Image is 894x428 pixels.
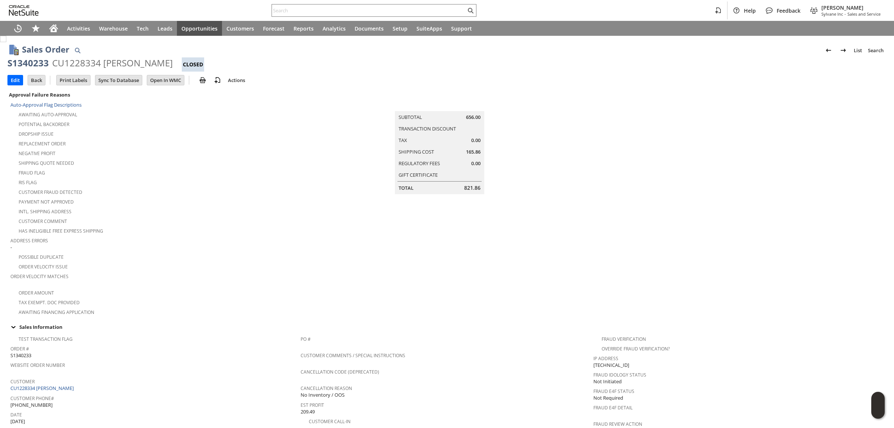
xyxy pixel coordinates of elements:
a: Order Amount [19,290,54,296]
span: 165.86 [466,148,481,155]
span: Analytics [323,25,346,32]
span: Documents [355,25,384,32]
span: S1340233 [10,352,31,359]
a: Customer Comments / Special Instructions [301,352,405,359]
a: RIS flag [19,179,37,186]
span: [PERSON_NAME] [821,4,881,11]
a: CU1228334 [PERSON_NAME] [10,385,76,391]
a: IP Address [593,355,618,362]
a: Customer [10,378,35,385]
input: Back [28,75,45,85]
a: Potential Backorder [19,121,69,128]
a: Recent Records [9,21,27,36]
a: Warehouse [95,21,132,36]
a: Replacement Order [19,141,66,147]
a: Awaiting Financing Application [19,309,94,315]
span: [DATE] [10,418,25,425]
a: Customer Call-in [309,418,351,425]
a: SuiteApps [412,21,447,36]
span: Leads [158,25,172,32]
a: Tech [132,21,153,36]
span: Not Initiated [593,378,622,385]
a: Order Velocity Matches [10,273,69,280]
a: Opportunities [177,21,222,36]
a: Address Errors [10,237,48,244]
a: Customers [222,21,259,36]
a: Negative Profit [19,150,56,157]
td: Sales Information [7,322,887,332]
span: Tech [137,25,149,32]
a: Website Order Number [10,362,65,368]
a: Auto-Approval Flag Descriptions [10,101,82,108]
a: Fraud E4F Detail [593,405,633,411]
a: Shipping Cost [399,148,434,155]
a: Cancellation Code (deprecated) [301,369,379,375]
a: Leads [153,21,177,36]
a: Tax [399,137,407,144]
a: Fraud E4F Status [593,388,634,394]
a: Forecast [259,21,289,36]
span: Oracle Guided Learning Widget. To move around, please hold and drag [871,406,885,419]
a: Subtotal [399,114,422,120]
img: add-record.svg [213,76,222,85]
span: Warehouse [99,25,128,32]
span: 821.86 [464,184,481,192]
img: Previous [824,46,833,55]
span: Setup [393,25,408,32]
a: Test Transaction Flag [19,336,73,342]
span: 0.00 [471,160,481,167]
a: Customer Comment [19,218,67,224]
span: Reports [294,25,314,32]
a: Fraud Review Action [593,421,642,427]
a: Transaction Discount [399,125,456,132]
input: Print Labels [57,75,90,85]
span: 656.00 [466,114,481,121]
caption: Summary [395,99,484,111]
a: Has Ineligible Free Express Shipping [19,228,103,234]
a: Customer Fraud Detected [19,189,82,195]
span: [TECHNICAL_ID] [593,362,629,369]
a: Cancellation Reason [301,385,352,391]
span: [PHONE_NUMBER] [10,402,53,409]
a: Fraud Idology Status [593,372,646,378]
span: No Inventory / OOS [301,391,345,399]
span: Help [744,7,756,14]
svg: Search [466,6,475,15]
span: Opportunities [181,25,218,32]
input: Search [272,6,466,15]
span: - [10,244,12,251]
span: 0.00 [471,137,481,144]
a: Regulatory Fees [399,160,440,167]
a: Est Profit [301,402,324,408]
svg: Home [49,24,58,33]
span: Support [451,25,472,32]
a: Gift Certificate [399,171,438,178]
a: Override Fraud Verification? [602,346,670,352]
span: Forecast [263,25,285,32]
span: Not Required [593,394,623,402]
a: Order Velocity Issue [19,264,68,270]
a: Dropship Issue [19,131,54,137]
span: Activities [67,25,90,32]
a: Customer Phone# [10,395,54,402]
a: Support [447,21,476,36]
a: Shipping Quote Needed [19,160,74,166]
span: Customers [226,25,254,32]
a: Total [399,185,413,191]
svg: Recent Records [13,24,22,33]
a: Possible Duplicate [19,254,64,260]
a: Awaiting Auto-Approval [19,111,77,118]
a: Actions [225,77,248,84]
div: Closed [182,57,204,72]
a: List [851,44,865,56]
a: Documents [350,21,388,36]
div: Approval Failure Reasons [7,90,298,100]
a: Analytics [318,21,350,36]
div: Shortcuts [27,21,45,36]
iframe: Click here to launch Oracle Guided Learning Help Panel [871,392,885,419]
a: Home [45,21,63,36]
h1: Sales Order [22,43,69,56]
svg: logo [9,5,39,16]
img: Quick Find [73,46,82,55]
span: Sales and Service [847,11,881,17]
